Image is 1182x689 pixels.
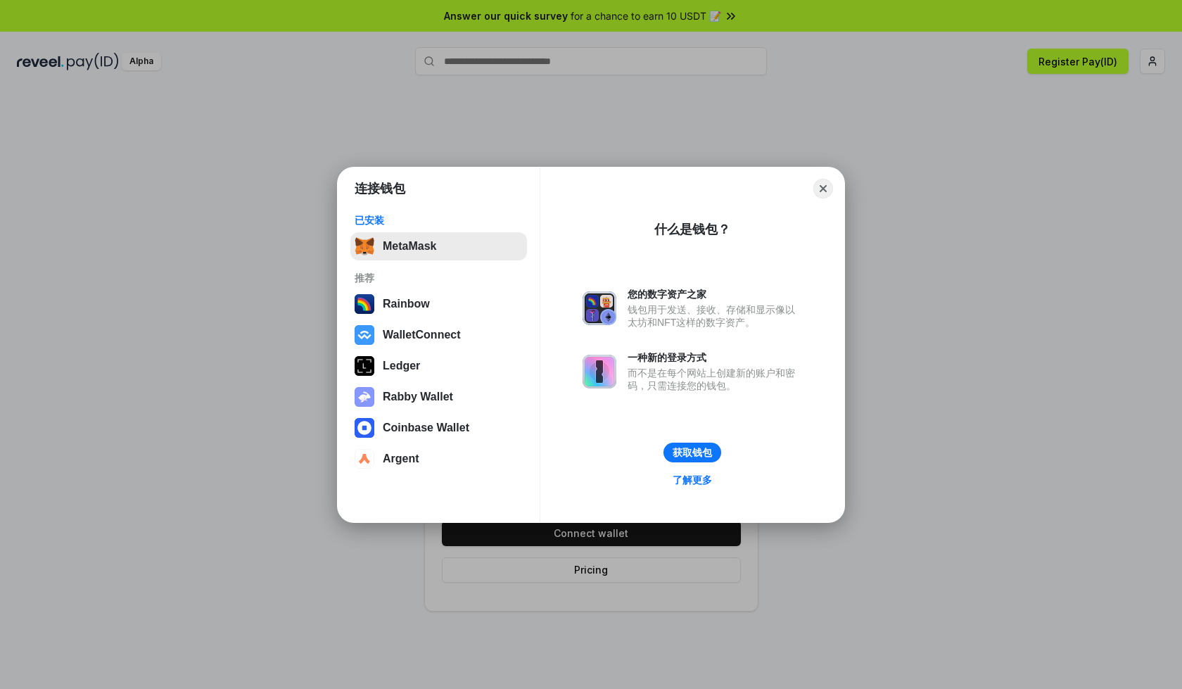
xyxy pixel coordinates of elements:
[813,179,833,198] button: Close
[355,325,374,345] img: svg+xml,%3Csvg%20width%3D%2228%22%20height%3D%2228%22%20viewBox%3D%220%200%2028%2028%22%20fill%3D...
[355,356,374,376] img: svg+xml,%3Csvg%20xmlns%3D%22http%3A%2F%2Fwww.w3.org%2F2000%2Fsvg%22%20width%3D%2228%22%20height%3...
[350,290,527,318] button: Rainbow
[355,418,374,438] img: svg+xml,%3Csvg%20width%3D%2228%22%20height%3D%2228%22%20viewBox%3D%220%200%2028%2028%22%20fill%3D...
[383,298,430,310] div: Rainbow
[350,383,527,411] button: Rabby Wallet
[654,221,730,238] div: 什么是钱包？
[355,236,374,256] img: svg+xml,%3Csvg%20fill%3D%22none%22%20height%3D%2233%22%20viewBox%3D%220%200%2035%2033%22%20width%...
[355,180,405,197] h1: 连接钱包
[350,352,527,380] button: Ledger
[350,321,527,349] button: WalletConnect
[355,294,374,314] img: svg+xml,%3Csvg%20width%3D%22120%22%20height%3D%22120%22%20viewBox%3D%220%200%20120%20120%22%20fil...
[355,214,523,227] div: 已安装
[383,329,461,341] div: WalletConnect
[628,288,802,301] div: 您的数字资产之家
[628,367,802,392] div: 而不是在每个网站上创建新的账户和密码，只需连接您的钱包。
[355,387,374,407] img: svg+xml,%3Csvg%20xmlns%3D%22http%3A%2F%2Fwww.w3.org%2F2000%2Fsvg%22%20fill%3D%22none%22%20viewBox...
[355,272,523,284] div: 推荐
[350,445,527,473] button: Argent
[673,474,712,486] div: 了解更多
[583,291,616,325] img: svg+xml,%3Csvg%20xmlns%3D%22http%3A%2F%2Fwww.w3.org%2F2000%2Fsvg%22%20fill%3D%22none%22%20viewBox...
[664,471,720,489] a: 了解更多
[350,232,527,260] button: MetaMask
[583,355,616,388] img: svg+xml,%3Csvg%20xmlns%3D%22http%3A%2F%2Fwww.w3.org%2F2000%2Fsvg%22%20fill%3D%22none%22%20viewBox...
[350,414,527,442] button: Coinbase Wallet
[628,351,802,364] div: 一种新的登录方式
[383,240,436,253] div: MetaMask
[355,449,374,469] img: svg+xml,%3Csvg%20width%3D%2228%22%20height%3D%2228%22%20viewBox%3D%220%200%2028%2028%22%20fill%3D...
[383,360,420,372] div: Ledger
[663,443,721,462] button: 获取钱包
[673,446,712,459] div: 获取钱包
[383,391,453,403] div: Rabby Wallet
[383,422,469,434] div: Coinbase Wallet
[383,453,419,465] div: Argent
[628,303,802,329] div: 钱包用于发送、接收、存储和显示像以太坊和NFT这样的数字资产。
